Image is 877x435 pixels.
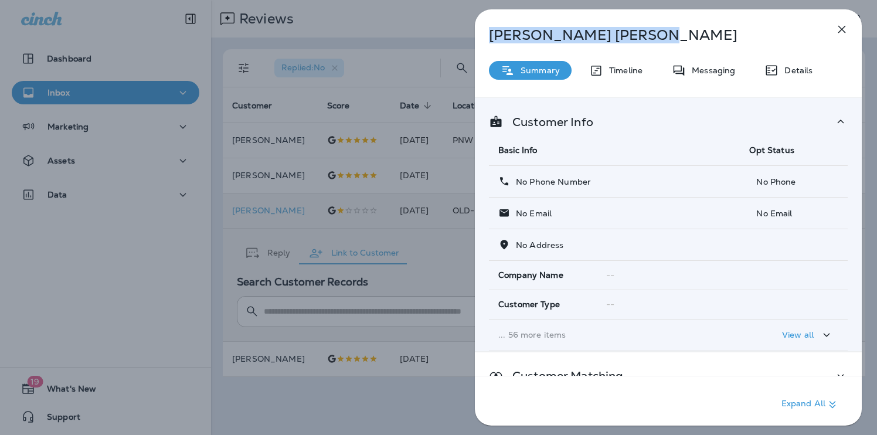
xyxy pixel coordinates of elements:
p: Customer Info [503,117,593,127]
p: Summary [515,66,560,75]
p: ... 56 more items [498,330,730,339]
p: No Phone Number [510,177,591,186]
button: View all [777,324,838,346]
p: View all [782,330,814,339]
span: Basic Info [498,145,537,155]
button: Expand All [777,394,844,415]
p: Timeline [603,66,643,75]
p: No Phone [749,177,838,186]
p: No Address [510,240,563,250]
p: Expand All [781,397,839,412]
span: Customer Type [498,300,560,310]
p: Customer Matching [503,371,623,380]
p: No Email [510,209,552,218]
p: No Email [749,209,838,218]
p: Messaging [686,66,735,75]
p: [PERSON_NAME] [PERSON_NAME] [489,27,809,43]
span: Opt Status [749,145,794,155]
p: Details [779,66,813,75]
span: -- [606,299,614,310]
span: Company Name [498,270,563,280]
span: -- [606,270,614,280]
